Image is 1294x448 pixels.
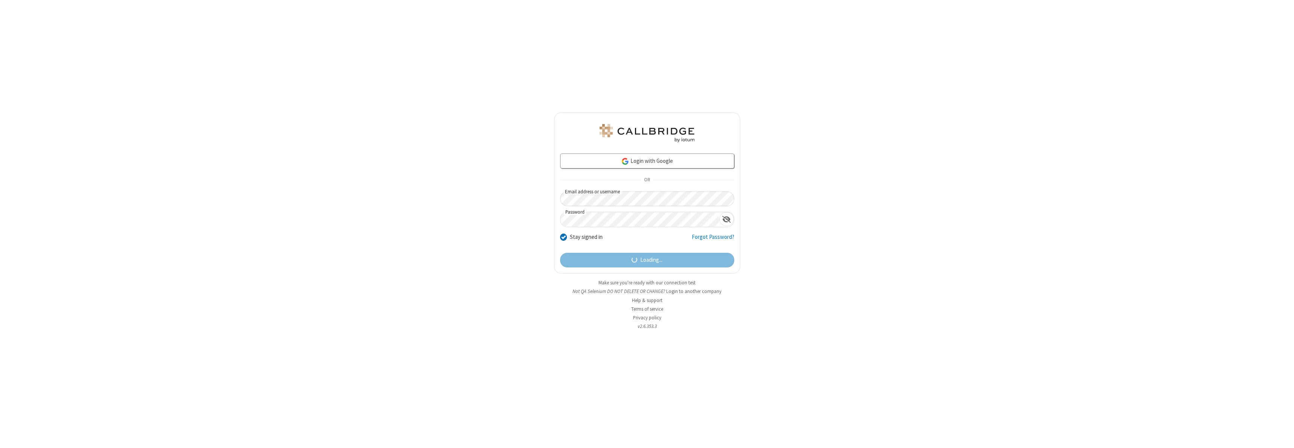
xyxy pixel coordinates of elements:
[719,212,734,226] div: Show password
[1275,428,1288,443] iframe: Chat
[633,314,661,321] a: Privacy policy
[560,191,734,206] input: Email address or username
[692,233,734,247] a: Forgot Password?
[598,279,696,286] a: Make sure you're ready with our connection test
[632,297,662,304] a: Help & support
[640,256,662,264] span: Loading...
[560,153,734,169] a: Login with Google
[560,253,734,268] button: Loading...
[554,323,740,330] li: v2.6.353.3
[598,124,696,142] img: QA Selenium DO NOT DELETE OR CHANGE
[631,306,663,312] a: Terms of service
[560,212,719,227] input: Password
[570,233,603,241] label: Stay signed in
[554,288,740,295] li: Not QA Selenium DO NOT DELETE OR CHANGE?
[666,288,721,295] button: Login to another company
[621,157,629,166] img: google-icon.png
[641,175,653,185] span: OR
